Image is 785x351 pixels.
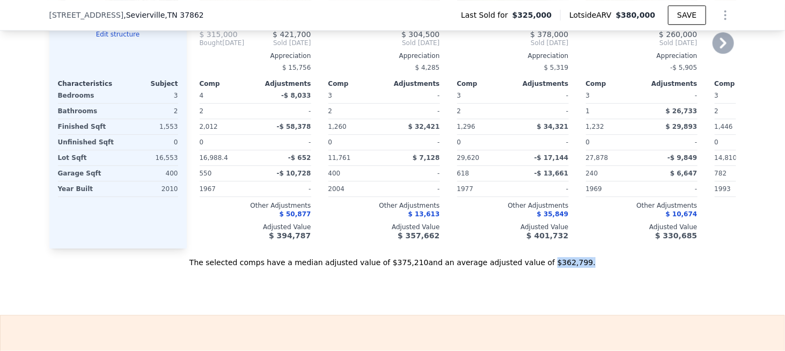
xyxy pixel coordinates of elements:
span: 0 [328,138,333,146]
span: $ 330,685 [655,231,697,240]
span: $ 35,849 [537,210,569,218]
div: Other Adjustments [328,201,440,210]
span: 550 [200,170,212,177]
span: 16,988.4 [200,154,228,162]
div: - [258,104,311,119]
div: [DATE] [200,39,245,47]
div: - [386,135,440,150]
span: , Sevierville [123,10,204,20]
div: - [515,104,569,119]
button: Edit structure [58,30,178,39]
div: Finished Sqft [58,119,116,134]
div: 2004 [328,181,382,196]
div: 400 [120,166,178,181]
span: $ 50,877 [280,210,311,218]
div: 2 [120,104,178,119]
div: Adjustments [384,79,440,88]
div: - [644,135,698,150]
span: $ 357,662 [398,231,439,240]
div: Subject [118,79,178,88]
span: $ 29,893 [666,123,698,130]
span: 3 [715,92,719,99]
span: $ 401,732 [526,231,568,240]
div: - [258,181,311,196]
div: 2010 [120,181,178,196]
span: 3 [586,92,590,99]
span: 1,296 [457,123,475,130]
div: 3 [120,88,178,103]
div: 1969 [586,181,640,196]
span: Lotside ARV [569,10,615,20]
div: 1993 [715,181,768,196]
div: - [258,135,311,150]
div: Other Adjustments [586,201,698,210]
span: , TN 37862 [165,11,203,19]
div: Other Adjustments [200,201,311,210]
span: 400 [328,170,341,177]
div: Adjusted Value [200,223,311,231]
div: 1 [586,104,640,119]
span: -$ 5,905 [670,64,697,71]
span: $ 5,319 [544,64,569,71]
span: 1,446 [715,123,733,130]
span: 618 [457,170,469,177]
div: The selected comps have a median adjusted value of $375,210 and an average adjusted value of $362... [49,248,736,268]
div: - [386,88,440,103]
div: Characteristics [58,79,118,88]
div: Bedrooms [58,88,116,103]
div: Comp [586,79,642,88]
span: 27,878 [586,154,608,162]
div: Bathrooms [58,104,116,119]
span: [STREET_ADDRESS] [49,10,124,20]
span: Last Sold for [461,10,512,20]
span: $ 394,787 [269,231,311,240]
span: 0 [715,138,719,146]
div: Lot Sqft [58,150,116,165]
div: Comp [715,79,771,88]
div: - [386,181,440,196]
div: Comp [200,79,255,88]
span: 1,232 [586,123,604,130]
div: - [515,181,569,196]
div: Adjusted Value [457,223,569,231]
span: $ 26,733 [666,107,698,115]
span: -$ 13,661 [534,170,569,177]
div: Appreciation [200,52,311,60]
div: Comp [328,79,384,88]
span: 1,260 [328,123,347,130]
div: - [644,181,698,196]
span: 240 [586,170,598,177]
div: Adjusted Value [586,223,698,231]
span: 0 [200,138,204,146]
div: 1,553 [120,119,178,134]
span: $ 15,756 [282,64,311,71]
div: Adjustments [513,79,569,88]
div: 1967 [200,181,253,196]
span: $ 13,613 [408,210,440,218]
div: 16,553 [120,150,178,165]
div: 0 [120,135,178,150]
div: Appreciation [457,52,569,60]
span: 3 [328,92,333,99]
div: Appreciation [328,52,440,60]
div: - [386,166,440,181]
span: $ 34,321 [537,123,569,130]
button: SAVE [668,5,706,25]
div: Adjustments [642,79,698,88]
div: 2 [200,104,253,119]
span: Bought [200,39,223,47]
span: -$ 58,378 [277,123,311,130]
span: $ 4,285 [415,64,440,71]
span: Sold [DATE] [244,39,311,47]
span: $ 304,500 [401,30,439,39]
span: Sold [DATE] [586,39,698,47]
div: - [515,88,569,103]
span: -$ 9,849 [667,154,697,162]
span: 29,620 [457,154,480,162]
div: - [644,88,698,103]
span: $ 7,128 [413,154,439,162]
div: - [515,135,569,150]
span: $ 10,674 [666,210,698,218]
span: $325,000 [512,10,552,20]
span: 0 [457,138,461,146]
